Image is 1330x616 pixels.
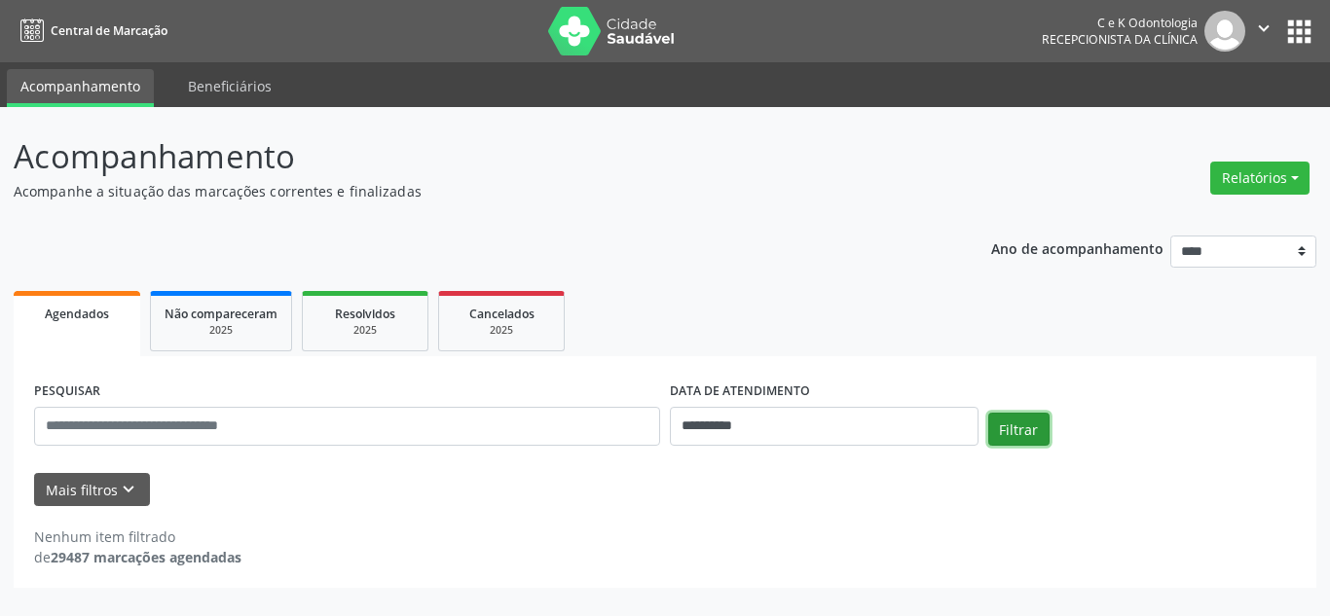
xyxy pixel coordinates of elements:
p: Acompanhamento [14,132,926,181]
div: Nenhum item filtrado [34,526,241,547]
p: Acompanhe a situação das marcações correntes e finalizadas [14,181,926,201]
div: C e K Odontologia [1042,15,1198,31]
button: Relatórios [1210,162,1310,195]
span: Cancelados [469,306,535,322]
span: Resolvidos [335,306,395,322]
button:  [1245,11,1282,52]
a: Beneficiários [174,69,285,103]
div: 2025 [453,323,550,338]
span: Agendados [45,306,109,322]
i: keyboard_arrow_down [118,479,139,500]
span: Não compareceram [165,306,277,322]
label: PESQUISAR [34,377,100,407]
p: Ano de acompanhamento [991,236,1164,260]
button: apps [1282,15,1316,49]
img: img [1204,11,1245,52]
i:  [1253,18,1275,39]
a: Acompanhamento [7,69,154,107]
div: de [34,547,241,567]
a: Central de Marcação [14,15,167,47]
div: 2025 [165,323,277,338]
button: Mais filtroskeyboard_arrow_down [34,473,150,507]
button: Filtrar [988,413,1050,446]
label: DATA DE ATENDIMENTO [670,377,810,407]
strong: 29487 marcações agendadas [51,548,241,566]
div: 2025 [316,323,414,338]
span: Central de Marcação [51,22,167,39]
span: Recepcionista da clínica [1042,31,1198,48]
